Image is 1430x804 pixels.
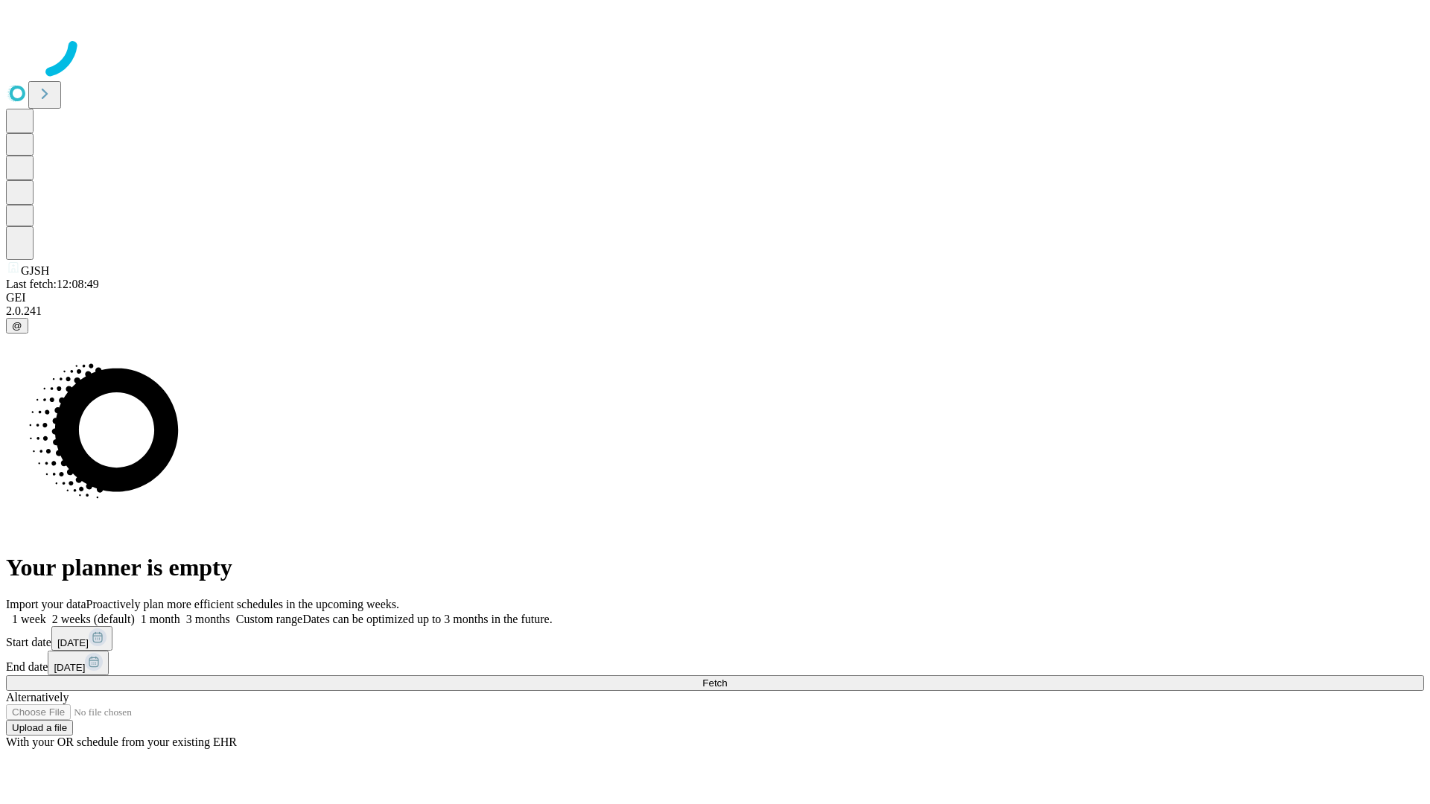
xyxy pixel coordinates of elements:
[6,554,1424,581] h1: Your planner is empty
[6,736,237,748] span: With your OR schedule from your existing EHR
[236,613,302,625] span: Custom range
[51,626,112,651] button: [DATE]
[86,598,399,610] span: Proactively plan more efficient schedules in the upcoming weeks.
[6,675,1424,691] button: Fetch
[57,637,89,648] span: [DATE]
[6,318,28,334] button: @
[12,613,46,625] span: 1 week
[6,304,1424,318] div: 2.0.241
[6,720,73,736] button: Upload a file
[302,613,552,625] span: Dates can be optimized up to 3 months in the future.
[6,626,1424,651] div: Start date
[141,613,180,625] span: 1 month
[21,264,49,277] span: GJSH
[186,613,230,625] span: 3 months
[6,291,1424,304] div: GEI
[54,662,85,673] span: [DATE]
[52,613,135,625] span: 2 weeks (default)
[6,691,69,703] span: Alternatively
[12,320,22,331] span: @
[6,278,99,290] span: Last fetch: 12:08:49
[48,651,109,675] button: [DATE]
[6,651,1424,675] div: End date
[6,598,86,610] span: Import your data
[702,677,727,689] span: Fetch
